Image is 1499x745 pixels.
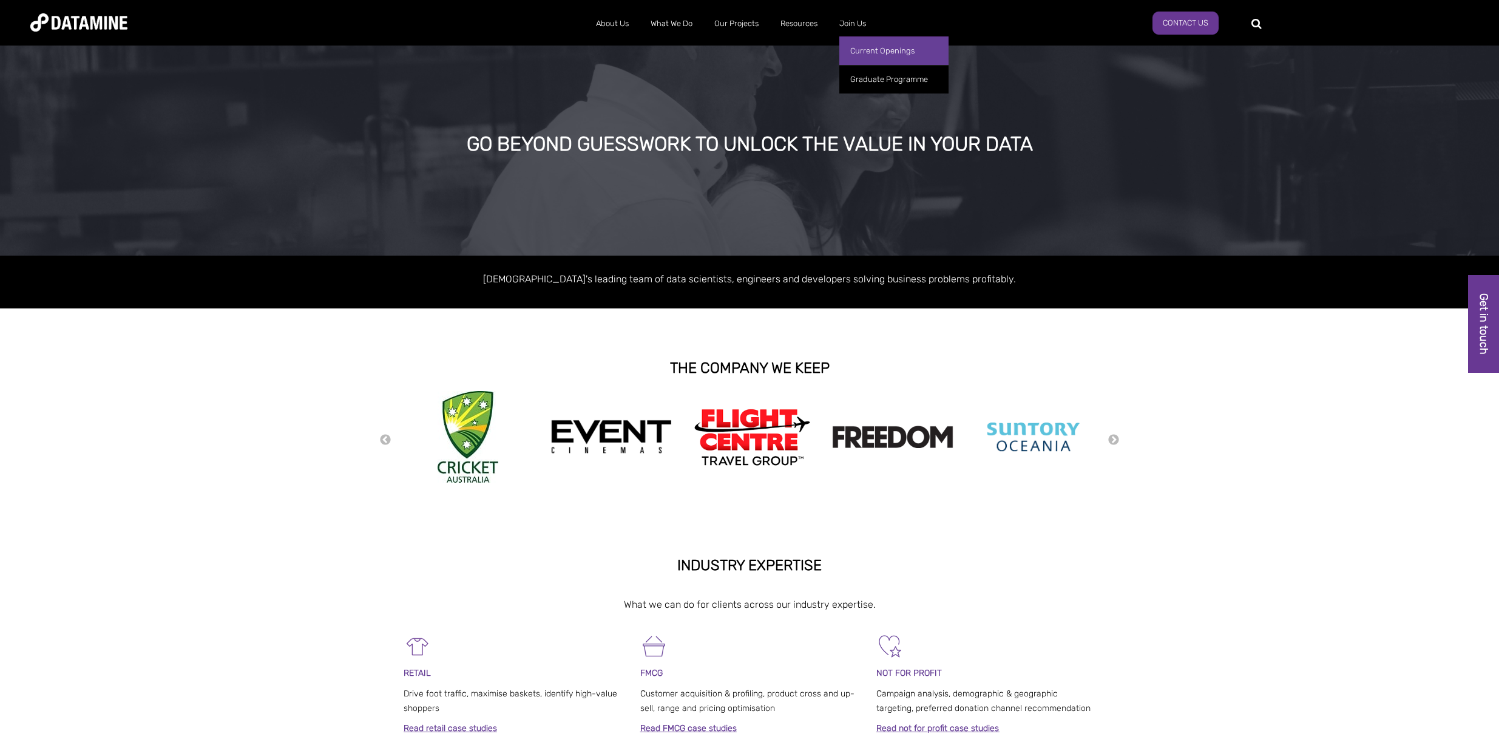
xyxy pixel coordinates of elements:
img: Not For Profit [876,633,904,660]
a: Join Us [828,8,877,39]
img: Datamine [30,13,127,32]
a: Our Projects [703,8,770,39]
a: Get in touch [1468,275,1499,373]
button: Next [1108,434,1120,447]
img: FMCG [640,633,668,660]
span: Drive foot traffic, maximise baskets, identify high-value shoppers [404,689,617,713]
a: Read not for profit case studies [876,723,999,733]
span: FMCG [640,668,663,678]
a: What We Do [640,8,703,39]
a: Resources [770,8,828,39]
strong: INDUSTRY EXPERTISE [677,557,822,574]
a: Contact Us [1152,12,1219,35]
a: Graduate Programme [839,65,949,94]
button: Previous [379,434,391,447]
a: Read FMCG case studies [640,723,737,733]
img: event cinemas [550,420,672,455]
strong: THE COMPANY WE KEEP [670,359,830,376]
img: Freedom logo [832,426,953,448]
span: What we can do for clients across our industry expertise. [624,599,876,610]
span: RETAIL [404,668,431,678]
a: Read retail case studies [404,723,497,733]
img: Suntory Oceania [973,403,1094,471]
div: GO BEYOND GUESSWORK TO UNLOCK THE VALUE IN YOUR DATA [166,134,1334,155]
span: Customer acquisition & profiling, product cross and up-sell, range and pricing optimisation [640,689,854,713]
span: NOT FOR PROFIT [876,668,942,678]
a: About Us [585,8,640,39]
img: Cricket Australia [438,391,498,483]
span: Campaign analysis, demographic & geographic targeting, preferred donation channel recommendation [876,689,1091,713]
p: [DEMOGRAPHIC_DATA]'s leading team of data scientists, engineers and developers solving business p... [404,271,1095,287]
a: Current Openings [839,36,949,65]
img: Retail-1 [404,633,431,660]
img: Flight Centre [691,406,813,468]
